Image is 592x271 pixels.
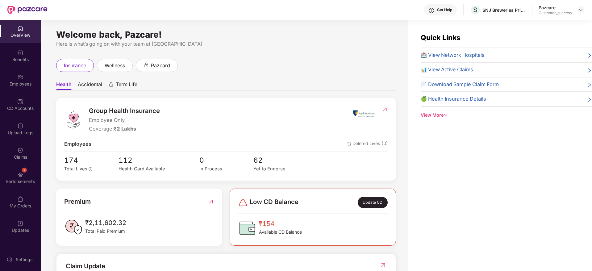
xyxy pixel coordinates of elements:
[358,197,388,208] div: Update CD
[421,95,486,103] span: 🍏 Health Insurance Details
[7,6,48,14] img: New Pazcare Logo
[352,106,375,121] img: insurerIcon
[587,67,592,74] span: right
[421,66,473,74] span: 📊 View Active Claims
[119,165,199,173] div: Health Card Available
[259,229,302,236] span: Available CD Balance
[17,172,23,178] img: svg+xml;base64,PHN2ZyBpZD0iRW5kb3JzZW1lbnRzIiB4bWxucz0iaHR0cDovL3d3dy53My5vcmcvMjAwMC9zdmciIHdpZH...
[253,155,307,166] span: 62
[17,123,23,129] img: svg+xml;base64,PHN2ZyBpZD0iVXBsb2FkX0xvZ3MiIGRhdGEtbmFtZT0iVXBsb2FkIExvZ3MiIHhtbG5zPSJodHRwOi8vd3...
[421,51,485,59] span: 🏥 View Network Hospitals
[64,218,83,236] img: PaidPremiumIcon
[14,256,34,263] div: Settings
[473,6,477,14] span: S
[208,197,214,206] img: RedirectIcon
[66,261,105,271] div: Claim Update
[56,32,396,37] div: Welcome back, Pazcare!
[587,96,592,103] span: right
[380,262,386,268] img: RedirectIcon
[437,7,452,12] div: Get Help
[578,7,583,12] img: svg+xml;base64,PHN2ZyBpZD0iRHJvcGRvd24tMzJ4MzIiIHhtbG5zPSJodHRwOi8vd3d3LnczLm9yZy8yMDAwL3N2ZyIgd2...
[17,98,23,105] img: svg+xml;base64,PHN2ZyBpZD0iQ0RfQWNjb3VudHMiIGRhdGEtbmFtZT0iQ0QgQWNjb3VudHMiIHhtbG5zPSJodHRwOi8vd3...
[151,62,170,69] span: pazcard
[421,33,461,42] span: Quick Links
[539,10,572,15] div: Customer_success
[22,168,27,173] div: 2
[89,116,160,124] span: Employee Only
[119,155,199,166] span: 112
[64,62,86,69] span: insurance
[381,106,388,113] img: RedirectIcon
[85,218,126,228] span: ₹2,11,602.32
[64,197,91,206] span: Premium
[253,165,307,173] div: Yet to Endorse
[144,62,149,68] div: animation
[421,81,499,89] span: 📄 Download Sample Claim Form
[347,142,351,146] img: deleteIcon
[108,82,114,87] div: animation
[587,52,592,59] span: right
[56,81,72,90] span: Health
[199,155,253,166] span: 0
[64,140,91,148] span: Employees
[17,196,23,202] img: svg+xml;base64,PHN2ZyBpZD0iTXlfT3JkZXJzIiBkYXRhLW5hbWU9Ik15IE9yZGVycyIgeG1sbnM9Imh0dHA6Ly93d3cudz...
[199,165,253,173] div: In Process
[444,113,448,117] span: down
[17,25,23,31] img: svg+xml;base64,PHN2ZyBpZD0iSG9tZSIgeG1sbnM9Imh0dHA6Ly93d3cudzMub3JnLzIwMDAvc3ZnIiB3aWR0aD0iMjAiIG...
[78,81,102,90] span: Accidental
[105,62,125,69] span: wellness
[259,219,302,229] span: ₹154
[238,198,248,207] img: svg+xml;base64,PHN2ZyBpZD0iRGFuZ2VyLTMyeDMyIiB4bWxucz0iaHR0cDovL3d3dy53My5vcmcvMjAwMC9zdmciIHdpZH...
[89,125,160,133] div: Coverage:
[539,5,572,10] div: Pazcare
[482,7,526,13] div: SNJ Breweries Private limited
[17,50,23,56] img: svg+xml;base64,PHN2ZyBpZD0iQmVuZWZpdHMiIHhtbG5zPSJodHRwOi8vd3d3LnczLm9yZy8yMDAwL3N2ZyIgd2lkdGg9Ij...
[64,155,105,166] span: 174
[85,228,126,235] span: Total Paid Premium
[17,74,23,80] img: svg+xml;base64,PHN2ZyBpZD0iRW1wbG95ZWVzIiB4bWxucz0iaHR0cDovL3d3dy53My5vcmcvMjAwMC9zdmciIHdpZHRoPS...
[64,166,87,172] span: Total Lives
[421,112,592,119] div: View More
[89,167,92,171] span: info-circle
[89,106,160,116] span: Group Health Insurance
[250,197,298,208] span: Low CD Balance
[6,256,13,263] img: svg+xml;base64,PHN2ZyBpZD0iU2V0dGluZy0yMHgyMCIgeG1sbnM9Imh0dHA6Ly93d3cudzMub3JnLzIwMDAvc3ZnIiB3aW...
[64,110,83,129] img: logo
[114,126,136,132] span: ₹2 Lakhs
[347,140,388,148] span: Deleted Lives (0)
[56,40,396,48] div: Here is what’s going on with your team at [GEOGRAPHIC_DATA]
[17,147,23,153] img: svg+xml;base64,PHN2ZyBpZD0iQ2xhaW0iIHhtbG5zPSJodHRwOi8vd3d3LnczLm9yZy8yMDAwL3N2ZyIgd2lkdGg9IjIwIi...
[428,7,435,14] img: svg+xml;base64,PHN2ZyBpZD0iSGVscC0zMngzMiIgeG1sbnM9Imh0dHA6Ly93d3cudzMub3JnLzIwMDAvc3ZnIiB3aWR0aD...
[116,81,137,90] span: Term Life
[587,82,592,89] span: right
[17,220,23,227] img: svg+xml;base64,PHN2ZyBpZD0iVXBkYXRlZCIgeG1sbnM9Imh0dHA6Ly93d3cudzMub3JnLzIwMDAvc3ZnIiB3aWR0aD0iMj...
[238,219,256,237] img: CDBalanceIcon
